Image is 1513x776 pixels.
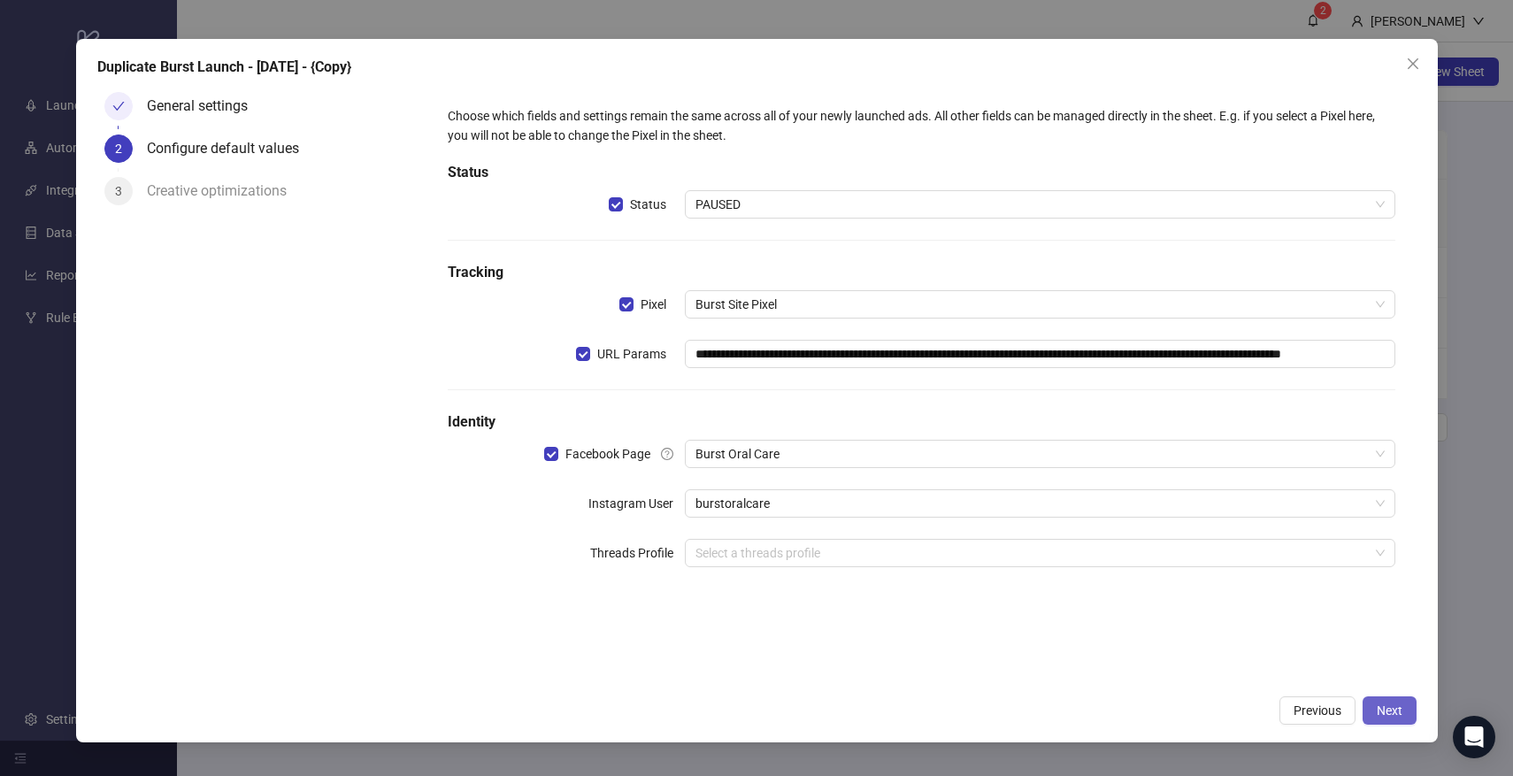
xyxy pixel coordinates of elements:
span: question-circle [661,448,673,460]
span: check [112,100,125,112]
span: Burst Site Pixel [695,291,1385,318]
span: Status [623,195,673,214]
div: Configure default values [147,134,313,163]
div: Creative optimizations [147,177,301,205]
div: Duplicate Burst Launch - [DATE] - {Copy} [97,57,1417,78]
span: Facebook Page [558,444,657,464]
h5: Identity [448,411,1394,433]
h5: Tracking [448,262,1394,283]
span: Burst Oral Care [695,441,1385,467]
h5: Status [448,162,1394,183]
div: General settings [147,92,262,120]
span: Pixel [634,295,673,314]
span: close [1406,57,1420,71]
label: Threads Profile [590,539,685,567]
button: Close [1399,50,1427,78]
span: 3 [115,184,122,198]
span: Previous [1294,703,1341,718]
span: burstoralcare [695,490,1385,517]
div: Open Intercom Messenger [1453,716,1495,758]
button: Next [1363,696,1417,725]
span: URL Params [590,344,673,364]
div: Choose which fields and settings remain the same across all of your newly launched ads. All other... [448,106,1394,145]
label: Instagram User [588,489,685,518]
button: Previous [1279,696,1356,725]
span: PAUSED [695,191,1385,218]
span: 2 [115,142,122,156]
span: Next [1377,703,1402,718]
